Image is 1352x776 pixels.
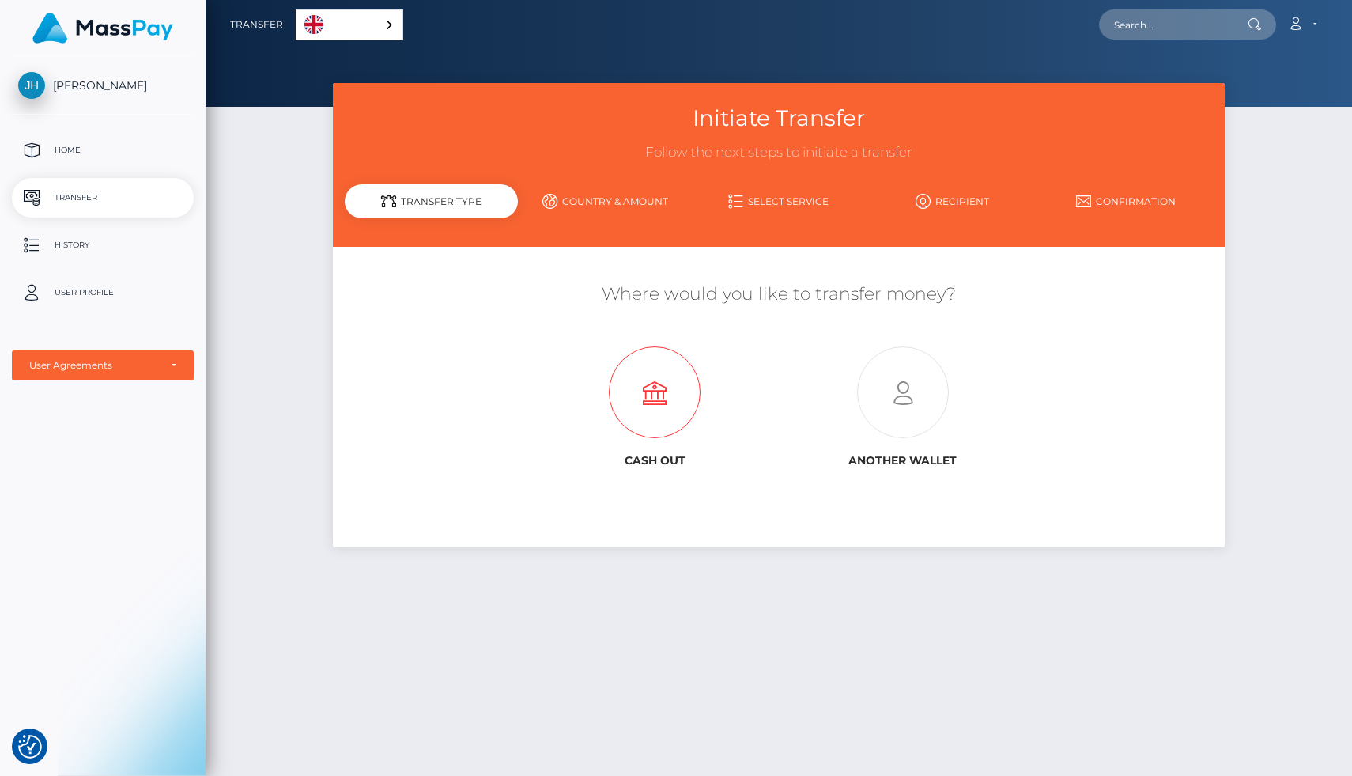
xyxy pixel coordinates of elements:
[296,10,402,40] a: English
[1099,9,1248,40] input: Search...
[692,187,866,215] a: Select Service
[18,233,187,257] p: History
[230,8,283,41] a: Transfer
[296,9,403,40] div: Language
[866,187,1040,215] a: Recipient
[18,735,42,759] img: Revisit consent button
[518,187,692,215] a: Country & Amount
[32,13,173,44] img: MassPay
[345,184,519,218] div: Transfer Type
[29,359,159,372] div: User Agreements
[543,454,767,467] h6: Cash out
[1039,187,1213,215] a: Confirmation
[345,282,1213,307] h5: Where would you like to transfer money?
[18,186,187,210] p: Transfer
[12,350,194,380] button: User Agreements
[18,138,187,162] p: Home
[12,273,194,312] a: User Profile
[345,143,1213,162] h3: Follow the next steps to initiate a transfer
[791,454,1014,467] h6: Another wallet
[296,9,403,40] aside: Language selected: English
[12,178,194,218] a: Transfer
[12,131,194,170] a: Home
[12,78,194,93] span: [PERSON_NAME]
[18,735,42,759] button: Consent Preferences
[12,225,194,265] a: History
[18,281,187,305] p: User Profile
[345,103,1213,134] h3: Initiate Transfer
